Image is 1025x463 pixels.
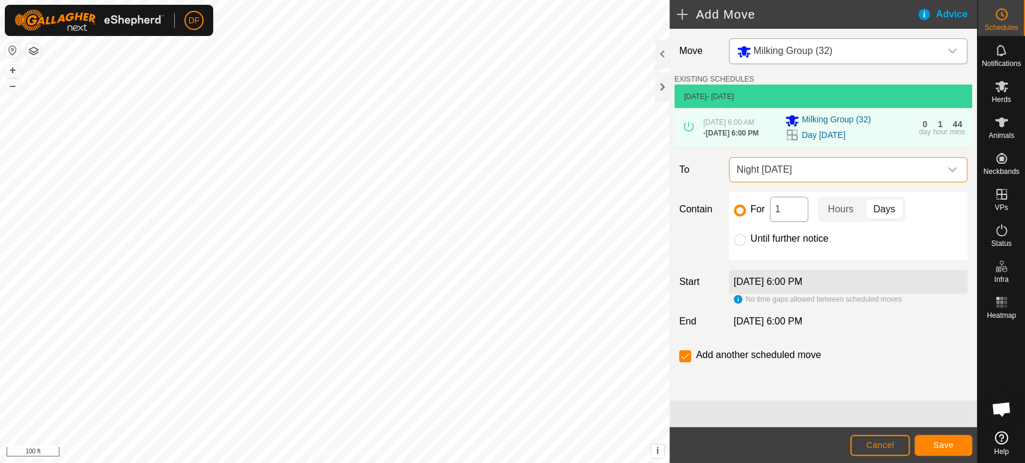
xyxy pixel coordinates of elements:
span: Notifications [982,60,1021,67]
span: i [656,446,659,456]
button: – [5,79,20,93]
span: Milking Group (32) [802,113,871,128]
span: VPs [994,204,1008,211]
a: Day [DATE] [802,129,845,142]
div: dropdown trigger [940,39,964,64]
span: Status [991,240,1011,247]
a: Privacy Policy [287,447,332,458]
span: Animals [988,132,1014,139]
span: Help [994,448,1009,455]
label: Move [674,38,724,64]
span: [DATE] 6:00 AM [703,118,754,127]
span: Cancel [866,440,894,450]
div: hour [933,128,948,136]
div: day [919,128,930,136]
label: For [751,205,765,214]
span: No time gaps allowed between scheduled moves [746,295,902,303]
span: Milking Group (32) [754,46,833,56]
span: Save [933,440,954,450]
label: Add another scheduled move [696,350,821,360]
span: Neckbands [983,168,1019,175]
span: [DATE] 6:00 PM [734,316,802,326]
span: DF [189,14,200,27]
span: Herds [991,96,1011,103]
label: Until further notice [751,234,829,243]
span: Schedules [984,24,1018,31]
button: Save [915,435,972,456]
a: Contact Us [346,447,382,458]
div: - [703,128,758,139]
span: Heatmap [987,312,1016,319]
button: Map Layers [26,44,41,58]
span: [DATE] 6:00 PM [706,129,758,137]
span: [DATE] [684,92,707,101]
span: Infra [994,276,1008,283]
label: To [674,157,724,182]
span: - [DATE] [707,92,734,101]
span: Hours [828,202,854,217]
label: End [674,314,724,329]
button: i [651,444,664,458]
button: + [5,63,20,77]
div: mins [950,128,965,136]
label: Start [674,275,724,289]
a: Help [978,426,1025,460]
label: [DATE] 6:00 PM [734,276,802,287]
div: 1 [938,120,943,128]
div: 44 [953,120,963,128]
div: Advice [917,7,977,22]
img: Gallagher Logo [14,10,165,31]
span: Night Sept 14 [732,158,940,182]
div: 0 [922,120,927,128]
span: Milking Group [732,39,940,64]
h2: Add Move [677,7,917,22]
span: Days [873,202,895,217]
label: Contain [674,202,724,217]
div: dropdown trigger [940,158,964,182]
button: Reset Map [5,43,20,58]
button: Cancel [850,435,910,456]
div: Open chat [984,391,1020,427]
label: EXISTING SCHEDULES [674,74,754,85]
